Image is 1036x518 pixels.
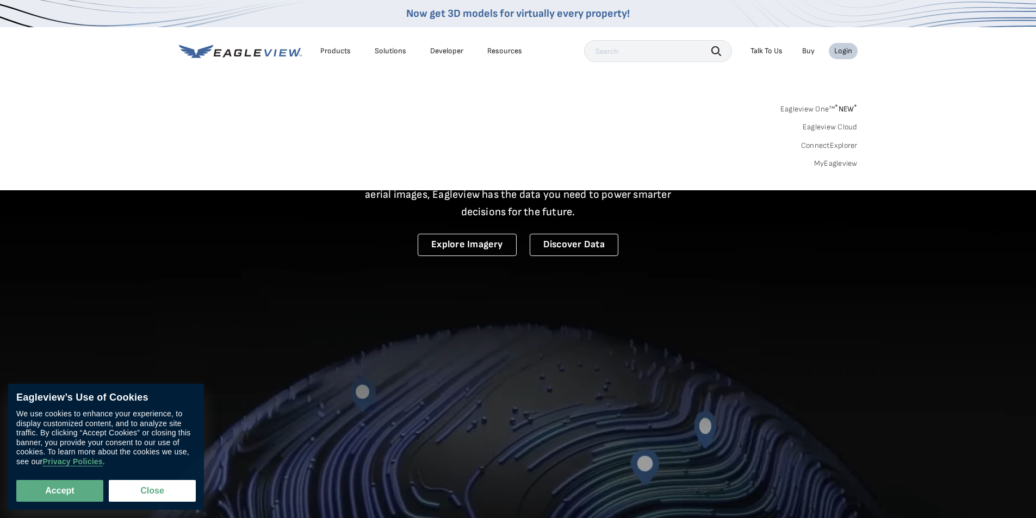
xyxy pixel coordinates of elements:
a: Eagleview One™*NEW* [780,101,858,114]
a: Buy [802,46,815,56]
a: ConnectExplorer [801,141,858,151]
button: Close [109,480,196,502]
input: Search [584,40,732,62]
a: MyEagleview [814,159,858,168]
a: Privacy Policies [42,457,102,466]
div: We use cookies to enhance your experience, to display customized content, and to analyze site tra... [16,409,196,466]
a: Explore Imagery [418,234,517,256]
a: Discover Data [530,234,618,256]
div: Products [320,46,351,56]
span: NEW [835,104,857,114]
div: Solutions [375,46,406,56]
a: Developer [430,46,463,56]
div: Resources [487,46,522,56]
div: Login [834,46,852,56]
a: Eagleview Cloud [803,122,858,132]
p: A new era starts here. Built on more than 3.5 billion high-resolution aerial images, Eagleview ha... [352,168,685,221]
a: Now get 3D models for virtually every property! [406,7,630,20]
button: Accept [16,480,103,502]
div: Talk To Us [750,46,783,56]
div: Eagleview’s Use of Cookies [16,392,196,404]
